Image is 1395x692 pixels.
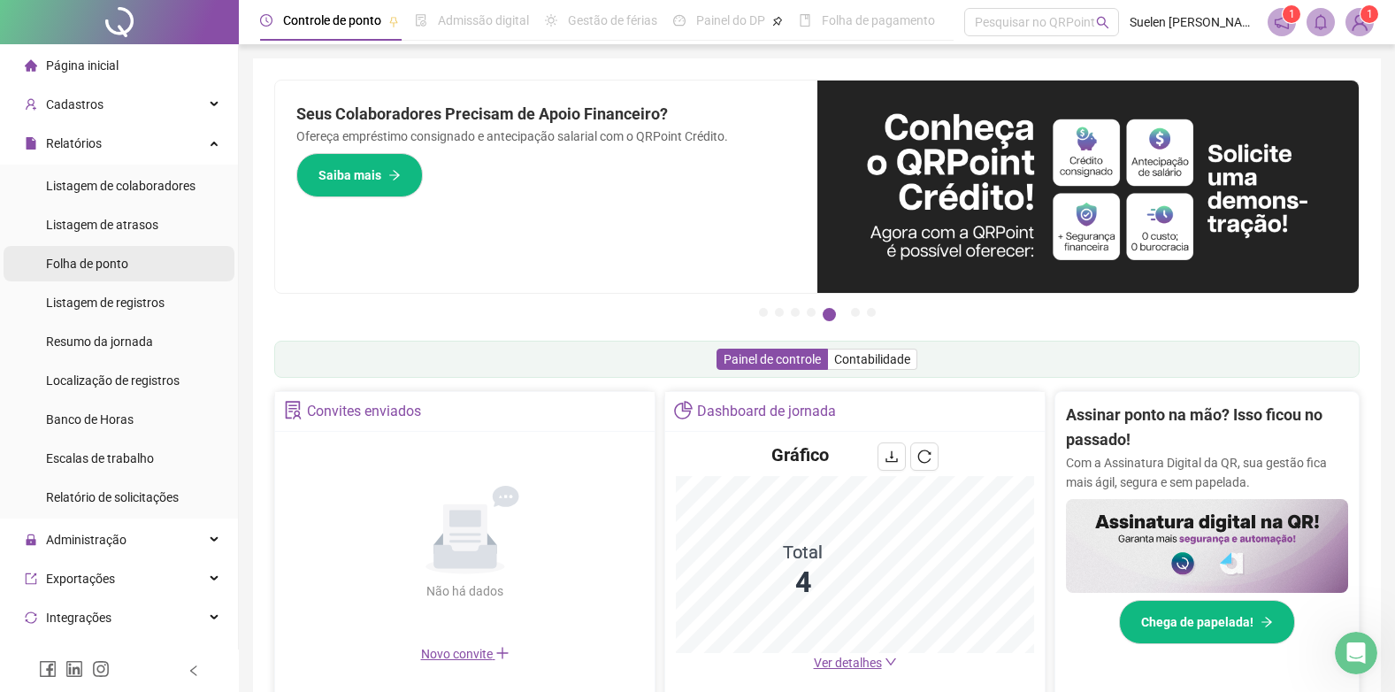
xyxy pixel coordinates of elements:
span: Listagem de atrasos [46,218,158,232]
span: Novo convite [421,647,510,661]
button: 6 [851,308,860,317]
span: Localização de registros [46,373,180,388]
span: file [25,137,37,150]
button: 2 [775,308,784,317]
span: down [885,656,897,668]
div: Não há dados [384,581,547,601]
button: 4 [807,308,816,317]
span: instagram [92,660,110,678]
span: Listagem de registros [46,296,165,310]
span: pie-chart [674,401,693,419]
span: download [885,450,899,464]
span: book [799,14,811,27]
h2: Seus Colaboradores Precisam de Apoio Financeiro? [296,102,796,127]
span: search [1096,16,1109,29]
span: Relatório de solicitações [46,490,179,504]
span: Listagem de colaboradores [46,179,195,193]
a: Ver detalhes down [814,656,897,670]
sup: 1 [1283,5,1300,23]
span: Gestão de férias [568,13,657,27]
span: Resumo da jornada [46,334,153,349]
button: Saiba mais [296,153,423,197]
span: clock-circle [260,14,272,27]
span: Painel de controle [724,352,821,366]
div: Dashboard de jornada [697,396,836,427]
span: sun [545,14,557,27]
span: Integrações [46,611,111,625]
span: Ver detalhes [814,656,882,670]
span: dashboard [673,14,686,27]
span: Chega de papelada! [1141,612,1253,632]
span: linkedin [65,660,83,678]
span: Folha de ponto [46,257,128,271]
span: Escalas de trabalho [46,451,154,465]
sup: Atualize o seu contato no menu Meus Dados [1361,5,1378,23]
span: export [25,573,37,585]
button: 1 [759,308,768,317]
img: banner%2F02c71560-61a6-44d4-94b9-c8ab97240462.png [1066,499,1348,593]
span: notification [1274,14,1290,30]
span: plus [495,646,510,660]
span: left [188,665,200,677]
span: facebook [39,660,57,678]
button: 5 [823,308,836,321]
p: Com a Assinatura Digital da QR, sua gestão fica mais ágil, segura e sem papelada. [1066,453,1348,492]
h2: Assinar ponto na mão? Isso ficou no passado! [1066,403,1348,453]
span: Exportações [46,572,115,586]
button: 7 [867,308,876,317]
span: pushpin [388,16,399,27]
span: Página inicial [46,58,119,73]
span: Cadastros [46,97,103,111]
span: Suelen [PERSON_NAME] [1130,12,1257,32]
span: Saiba mais [318,165,381,185]
span: file-done [415,14,427,27]
span: Folha de pagamento [822,13,935,27]
span: 1 [1367,8,1373,20]
span: pushpin [772,16,783,27]
img: banner%2F11e687cd-1386-4cbd-b13b-7bd81425532d.png [817,81,1360,293]
span: user-add [25,98,37,111]
button: Chega de papelada! [1119,600,1295,644]
div: Convites enviados [307,396,421,427]
span: Banco de Horas [46,412,134,427]
span: Admissão digital [438,13,529,27]
button: 3 [791,308,800,317]
h4: Gráfico [771,442,829,467]
iframe: Intercom live chat [1335,632,1377,674]
span: home [25,59,37,72]
span: bell [1313,14,1329,30]
span: arrow-right [388,169,401,181]
span: Controle de ponto [283,13,381,27]
p: Ofereça empréstimo consignado e antecipação salarial com o QRPoint Crédito. [296,127,796,146]
span: reload [917,450,931,464]
span: lock [25,534,37,546]
span: arrow-right [1261,616,1273,628]
span: Relatórios [46,136,102,150]
span: Contabilidade [834,352,910,366]
img: 75553 [1346,9,1373,35]
span: 1 [1289,8,1295,20]
span: solution [284,401,303,419]
span: sync [25,611,37,624]
span: Painel do DP [696,13,765,27]
span: Administração [46,533,126,547]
